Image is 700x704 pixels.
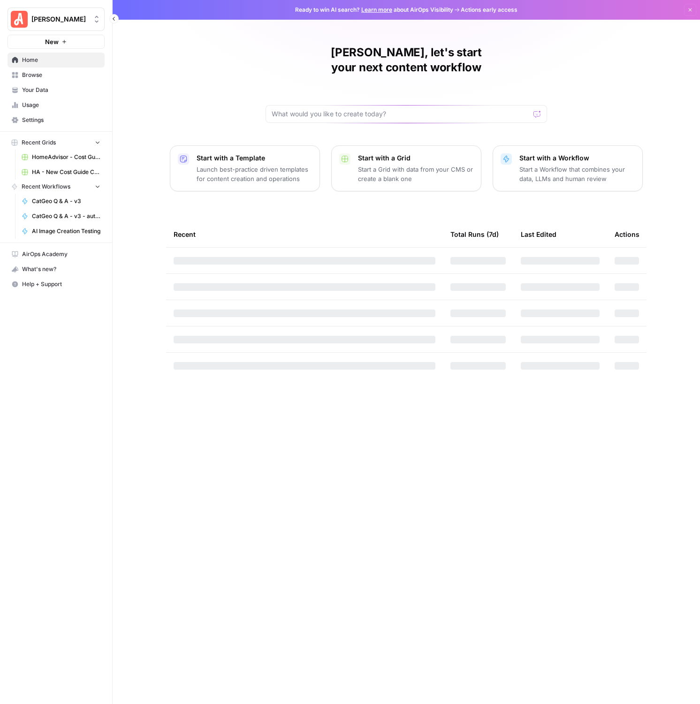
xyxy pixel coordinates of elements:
[197,153,312,163] p: Start with a Template
[8,83,105,98] a: Your Data
[450,221,499,247] div: Total Runs (7d)
[22,280,100,288] span: Help + Support
[8,35,105,49] button: New
[45,37,59,46] span: New
[17,209,105,224] a: CatGeo Q & A - v3 - automated
[32,227,100,235] span: AI Image Creation Testing
[22,116,100,124] span: Settings
[22,138,56,147] span: Recent Grids
[31,15,88,24] span: [PERSON_NAME]
[361,6,392,13] a: Learn more
[8,136,105,150] button: Recent Grids
[521,221,556,247] div: Last Edited
[32,197,100,205] span: CatGeo Q & A - v3
[493,145,643,191] button: Start with a WorkflowStart a Workflow that combines your data, LLMs and human review
[272,109,530,119] input: What would you like to create today?
[331,145,481,191] button: Start with a GridStart a Grid with data from your CMS or create a blank one
[8,277,105,292] button: Help + Support
[11,11,28,28] img: Angi Logo
[8,262,105,277] button: What's new?
[266,45,547,75] h1: [PERSON_NAME], let's start your next content workflow
[295,6,453,14] span: Ready to win AI search? about AirOps Visibility
[8,247,105,262] a: AirOps Academy
[358,153,473,163] p: Start with a Grid
[22,71,100,79] span: Browse
[174,221,435,247] div: Recent
[32,212,100,220] span: CatGeo Q & A - v3 - automated
[32,153,100,161] span: HomeAdvisor - Cost Guide Updates
[17,165,105,180] a: HA - New Cost Guide Creation Grid
[358,165,473,183] p: Start a Grid with data from your CMS or create a blank one
[17,194,105,209] a: CatGeo Q & A - v3
[22,250,100,258] span: AirOps Academy
[22,86,100,94] span: Your Data
[519,153,635,163] p: Start with a Workflow
[22,56,100,64] span: Home
[32,168,100,176] span: HA - New Cost Guide Creation Grid
[615,221,639,247] div: Actions
[519,165,635,183] p: Start a Workflow that combines your data, LLMs and human review
[8,262,104,276] div: What's new?
[197,165,312,183] p: Launch best-practice driven templates for content creation and operations
[461,6,517,14] span: Actions early access
[22,182,70,191] span: Recent Workflows
[22,101,100,109] span: Usage
[8,113,105,128] a: Settings
[8,180,105,194] button: Recent Workflows
[8,68,105,83] a: Browse
[8,53,105,68] a: Home
[8,98,105,113] a: Usage
[17,150,105,165] a: HomeAdvisor - Cost Guide Updates
[17,224,105,239] a: AI Image Creation Testing
[8,8,105,31] button: Workspace: Angi
[170,145,320,191] button: Start with a TemplateLaunch best-practice driven templates for content creation and operations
